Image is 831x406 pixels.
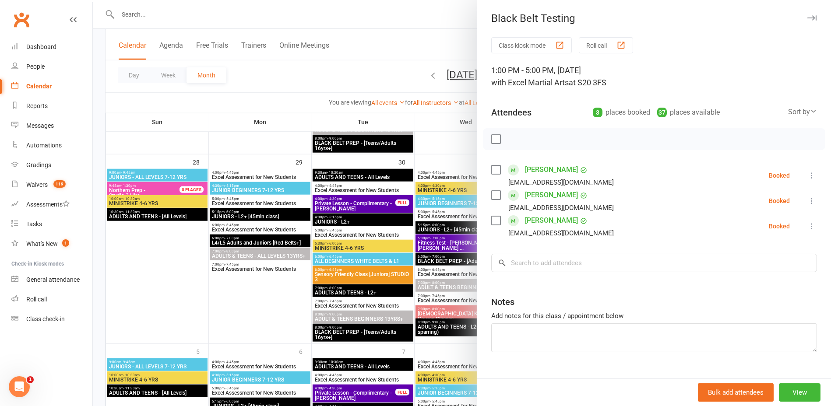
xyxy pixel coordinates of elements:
a: Tasks [11,214,92,234]
a: [PERSON_NAME] [525,163,578,177]
a: People [11,57,92,77]
div: Messages [26,122,54,129]
div: [EMAIL_ADDRESS][DOMAIN_NAME] [508,202,614,213]
div: Booked [769,223,790,229]
span: at S20 3FS [569,78,606,87]
div: Calendar [26,83,52,90]
div: places booked [593,106,650,119]
a: General attendance kiosk mode [11,270,92,290]
a: [PERSON_NAME] [525,213,578,227]
button: Bulk add attendees [698,383,774,402]
div: Dashboard [26,43,56,50]
button: Class kiosk mode [491,37,572,53]
div: 37 [657,108,667,117]
div: What's New [26,240,58,247]
span: 119 [53,180,66,188]
iframe: Intercom live chat [9,376,30,397]
a: Calendar [11,77,92,96]
button: View [779,383,820,402]
div: Notes [491,296,514,308]
div: Booked [769,198,790,204]
span: with Excel Martial Arts [491,78,569,87]
div: Booked [769,172,790,178]
a: Automations [11,136,92,155]
div: Automations [26,142,62,149]
div: Gradings [26,161,51,168]
a: Dashboard [11,37,92,57]
a: What's New1 [11,234,92,254]
button: Roll call [579,37,633,53]
a: Gradings [11,155,92,175]
div: Tasks [26,220,42,227]
a: Class kiosk mode [11,309,92,329]
div: General attendance [26,276,80,283]
a: Messages [11,116,92,136]
a: Assessments [11,195,92,214]
div: places available [657,106,720,119]
span: 1 [27,376,34,383]
div: Attendees [491,106,532,119]
a: Reports [11,96,92,116]
a: Clubworx [11,9,32,31]
div: 3 [593,108,602,117]
input: Search to add attendees [491,254,817,272]
div: Reports [26,102,48,109]
div: [EMAIL_ADDRESS][DOMAIN_NAME] [508,227,614,239]
div: Sort by [788,106,817,118]
a: Waivers 119 [11,175,92,195]
div: Assessments [26,201,70,208]
div: [EMAIL_ADDRESS][DOMAIN_NAME] [508,177,614,188]
div: People [26,63,45,70]
div: Black Belt Testing [477,12,831,24]
div: 1:00 PM - 5:00 PM, [DATE] [491,64,817,89]
span: 1 [62,239,69,247]
div: Class check-in [26,315,65,322]
div: Add notes for this class / appointment below [491,311,817,321]
div: Waivers [26,181,48,188]
a: Roll call [11,290,92,309]
a: [PERSON_NAME] [525,188,578,202]
div: Roll call [26,296,47,303]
